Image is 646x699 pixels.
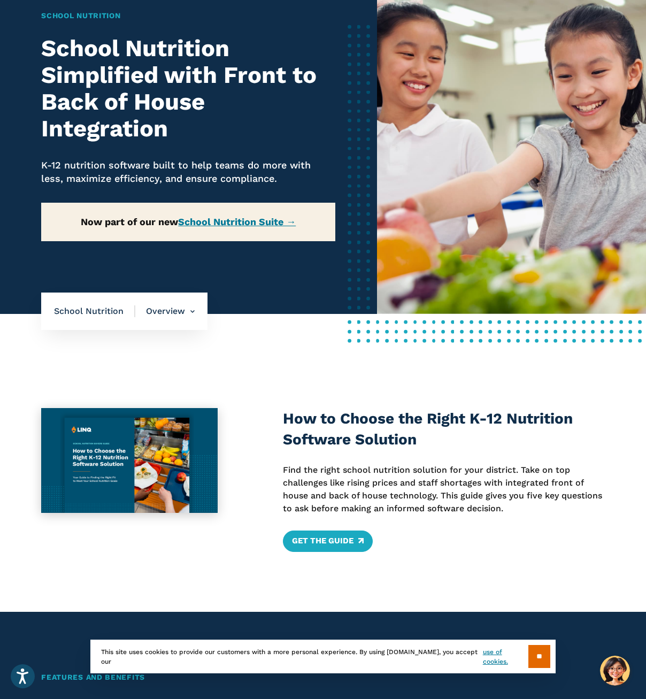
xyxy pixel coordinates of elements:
p: K-12 nutrition software built to help teams do more with less, maximize efficiency, and ensure co... [41,158,335,186]
h1: School Nutrition [41,10,335,21]
span: School Nutrition [54,305,135,317]
a: use of cookies. [483,647,528,666]
h2: School Nutrition Simplified with Front to Back of House Integration [41,35,335,142]
a: School Nutrition Suite → [178,216,296,227]
strong: Now part of our new [81,216,296,227]
img: Nutrition Buyers Guide Thumbnail [41,408,218,513]
a: Get the Guide [283,531,372,552]
li: Overview [135,293,195,330]
button: Hello, have a question? Let’s chat. [600,656,630,686]
div: This site uses cookies to provide our customers with a more personal experience. By using [DOMAIN... [90,640,556,673]
h3: How to Choose the Right K-12 Nutrition Software Solution [283,408,604,451]
p: Find the right school nutrition solution for your district. Take on top challenges like rising pr... [283,464,604,516]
